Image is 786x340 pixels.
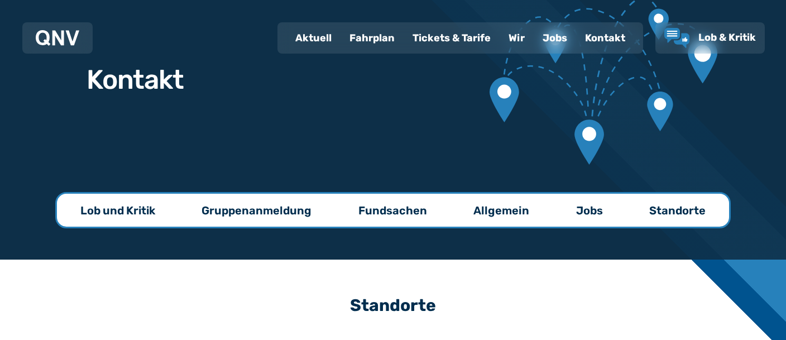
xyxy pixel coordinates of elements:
a: Fahrplan [341,23,404,52]
h1: Kontakt [87,66,184,93]
h3: Standorte [49,286,737,325]
a: Tickets & Tarife [404,23,500,52]
a: Kontakt [576,23,634,52]
a: Allgemein [451,194,552,227]
p: Jobs [576,203,603,218]
a: Jobs [534,23,576,52]
a: Lob und Kritik [58,194,178,227]
a: Gruppenanmeldung [179,194,334,227]
a: QNV Logo [36,27,79,49]
a: Fundsachen [336,194,449,227]
a: Lob & Kritik [664,28,756,48]
p: Standorte [649,203,706,218]
span: Lob & Kritik [698,31,756,44]
img: QNV Logo [36,30,79,46]
p: Lob und Kritik [80,203,155,218]
a: Jobs [554,194,625,227]
p: Gruppenanmeldung [202,203,311,218]
a: Aktuell [286,23,341,52]
a: Wir [500,23,534,52]
a: Standorte [627,194,728,227]
p: Allgemein [473,203,529,218]
p: Fundsachen [358,203,427,218]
